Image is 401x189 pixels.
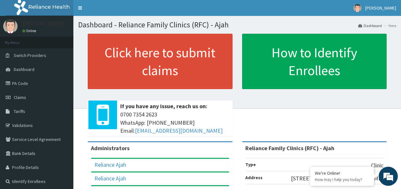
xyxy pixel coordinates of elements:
[14,94,26,100] span: Claims
[14,108,25,114] span: Tariffs
[94,161,126,168] a: Reliance Ajah
[353,4,361,12] img: User Image
[245,162,256,167] b: Type
[120,110,229,135] span: 0700 7354 2623 WhatsApp: [PHONE_NUMBER] Email:
[14,66,34,72] span: Dashboard
[315,177,369,182] p: How may I help you today?
[242,34,387,89] a: How to Identify Enrollees
[22,29,38,33] a: Online
[14,52,46,58] span: Switch Providers
[382,23,396,28] li: Here
[88,34,233,89] a: Click here to submit claims
[94,175,126,182] a: Reliance Ajah
[135,127,223,134] a: [EMAIL_ADDRESS][DOMAIN_NAME]
[22,21,64,26] p: [PERSON_NAME]
[315,170,369,176] div: We're Online!
[291,174,383,183] p: [STREET_ADDRESS][PERSON_NAME]
[3,19,18,33] img: User Image
[358,23,382,28] a: Dashboard
[245,144,334,152] strong: Reliance Family Clinics (RFC) - Ajah
[365,5,396,11] span: [PERSON_NAME]
[245,175,263,180] b: Address
[120,102,207,110] b: If you have any issue, reach us on:
[371,161,383,170] p: Clinic
[78,21,396,29] h1: Dashboard - Reliance Family Clinics (RFC) - Ajah
[91,144,130,152] b: Administrators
